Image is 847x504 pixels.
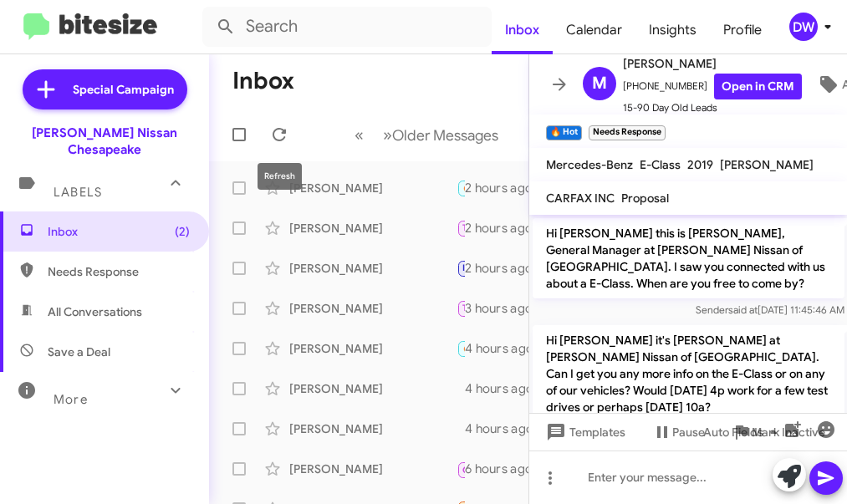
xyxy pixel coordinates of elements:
span: Auto Fields [703,417,783,447]
div: Awesome, when can you swing by so we can make you an offer? [457,339,465,358]
button: Templates [529,417,639,447]
span: 🔥 Hot [462,182,491,193]
div: 4 hours ago [465,420,547,437]
a: Inbox [492,6,553,54]
div: It takes about 15 minutes for the offer, no obligation to sell right away. We can typically beat ... [457,420,465,437]
span: Special Campaign [73,81,174,98]
div: [PERSON_NAME] [289,380,457,397]
button: Next [373,118,508,152]
div: [PERSON_NAME] [289,180,457,196]
span: Proposal [621,191,669,206]
span: Sender [DATE] 11:45:46 AM [695,303,844,316]
span: M [592,70,607,97]
div: [PERSON_NAME] [289,420,457,437]
span: All Conversations [48,303,142,320]
div: 4 hours ago [465,340,547,357]
span: Try Pausing [462,303,511,313]
span: Mercedes-Benz [546,157,633,172]
small: Needs Response [589,125,666,140]
div: 2 hours ago [465,260,546,277]
a: Insights [635,6,710,54]
span: [PHONE_NUMBER] [623,74,802,99]
nav: Page navigation example [345,118,508,152]
span: » [383,125,392,145]
span: Important [462,262,506,273]
span: [PERSON_NAME] [623,53,802,74]
button: Previous [344,118,374,152]
a: Calendar [553,6,635,54]
span: Needs Response [48,263,190,280]
div: 2 hours ago [465,220,546,237]
div: Oh no I'm sorry to hear that. Would you like to get on the schedule [DATE]? [457,218,465,237]
span: 15-90 Day Old Leads [623,99,802,116]
div: We have to see your trade in order to put an offer on it, we don't give estimates. We have a UVey... [457,380,465,397]
div: [PERSON_NAME] [289,340,457,357]
span: Save a Deal [48,344,110,360]
div: [PERSON_NAME] [289,260,457,277]
span: Labels [54,185,102,200]
a: Profile [710,6,775,54]
p: Hi [PERSON_NAME] it's [PERSON_NAME] at [PERSON_NAME] Nissan of [GEOGRAPHIC_DATA]. Can I get you a... [533,325,844,422]
p: Hi [PERSON_NAME] this is [PERSON_NAME], General Manager at [PERSON_NAME] Nissan of [GEOGRAPHIC_DA... [533,218,844,298]
small: 🔥 Hot [546,125,582,140]
span: Older Messages [392,126,498,145]
span: said at [727,303,757,316]
div: Refresh [258,163,302,190]
div: Inbound Call [457,458,465,479]
a: Open in CRM [714,74,802,99]
div: 2 hours ago [465,180,546,196]
span: Inbox [48,223,190,240]
div: [PERSON_NAME] [289,300,457,317]
span: 2019 [687,157,713,172]
span: Call Them [462,465,506,476]
div: DW [789,13,818,41]
div: Did they clean the cigarette smoke out of it [457,178,465,197]
button: DW [775,13,829,41]
span: 🔥 Hot [462,343,491,354]
div: 4 hours ago [465,380,547,397]
span: (2) [175,223,190,240]
span: « [355,125,364,145]
span: More [54,392,88,407]
div: 3 hours ago [465,300,546,317]
div: [PERSON_NAME] [289,461,457,477]
span: Templates [543,417,625,447]
a: Special Campaign [23,69,187,109]
span: E-Class [640,157,681,172]
div: Lenders looking for a good car rates like 4/5 percent [457,298,465,318]
span: CARFAX INC [546,191,615,206]
div: [PERSON_NAME] [289,220,457,237]
div: Perfect, what time were you thinking ? [457,258,465,277]
h1: Inbox [232,68,294,94]
span: Try Pausing [462,222,511,233]
input: Search [202,7,492,47]
button: Auto Fields [690,417,797,447]
div: 6 hours ago [465,461,546,477]
button: Pause [639,417,718,447]
span: [PERSON_NAME] [720,157,814,172]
